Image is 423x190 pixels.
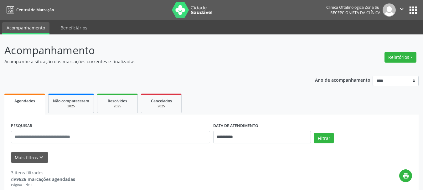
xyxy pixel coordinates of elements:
a: Acompanhamento [2,22,49,34]
img: img [383,3,396,17]
a: Central de Marcação [4,5,54,15]
span: Resolvidos [108,98,127,104]
p: Acompanhe a situação das marcações correntes e finalizadas [4,58,294,65]
button:  [396,3,408,17]
button: Filtrar [314,133,334,143]
p: Acompanhamento [4,43,294,58]
span: Não compareceram [53,98,89,104]
p: Ano de acompanhamento [315,76,370,84]
button: Relatórios [384,52,416,63]
button: Mais filtroskeyboard_arrow_down [11,152,48,163]
span: Recepcionista da clínica [330,10,380,15]
button: print [399,169,412,182]
span: Central de Marcação [16,7,54,13]
div: 2025 [53,104,89,109]
i: print [402,172,409,179]
div: 2025 [146,104,177,109]
span: Cancelados [151,98,172,104]
span: Agendados [14,98,35,104]
strong: 9526 marcações agendadas [16,176,75,182]
div: Clinica Oftalmologica Zona Sul [326,5,380,10]
a: Beneficiários [56,22,92,33]
div: 2025 [102,104,133,109]
div: Página 1 de 1 [11,182,75,188]
label: PESQUISAR [11,121,32,131]
button: apps [408,5,419,16]
i: keyboard_arrow_down [38,154,45,161]
div: 3 itens filtrados [11,169,75,176]
label: DATA DE ATENDIMENTO [213,121,258,131]
i:  [398,6,405,13]
div: de [11,176,75,182]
